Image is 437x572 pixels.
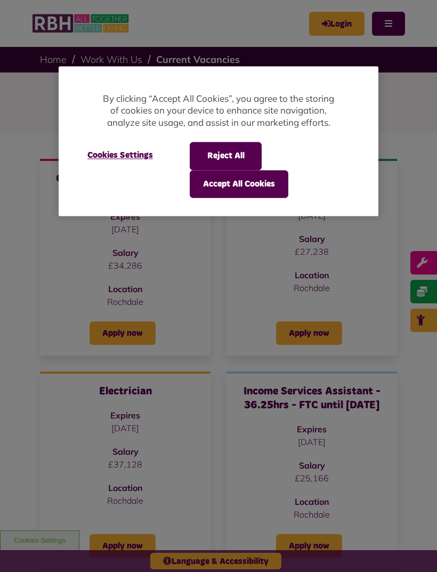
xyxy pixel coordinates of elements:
[59,66,378,216] div: Cookie banner
[59,66,378,216] div: Privacy
[190,142,262,170] button: Reject All
[101,93,336,129] p: By clicking “Accept All Cookies”, you agree to the storing of cookies on your device to enhance s...
[190,170,288,198] button: Accept All Cookies
[75,142,166,169] button: Cookies Settings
